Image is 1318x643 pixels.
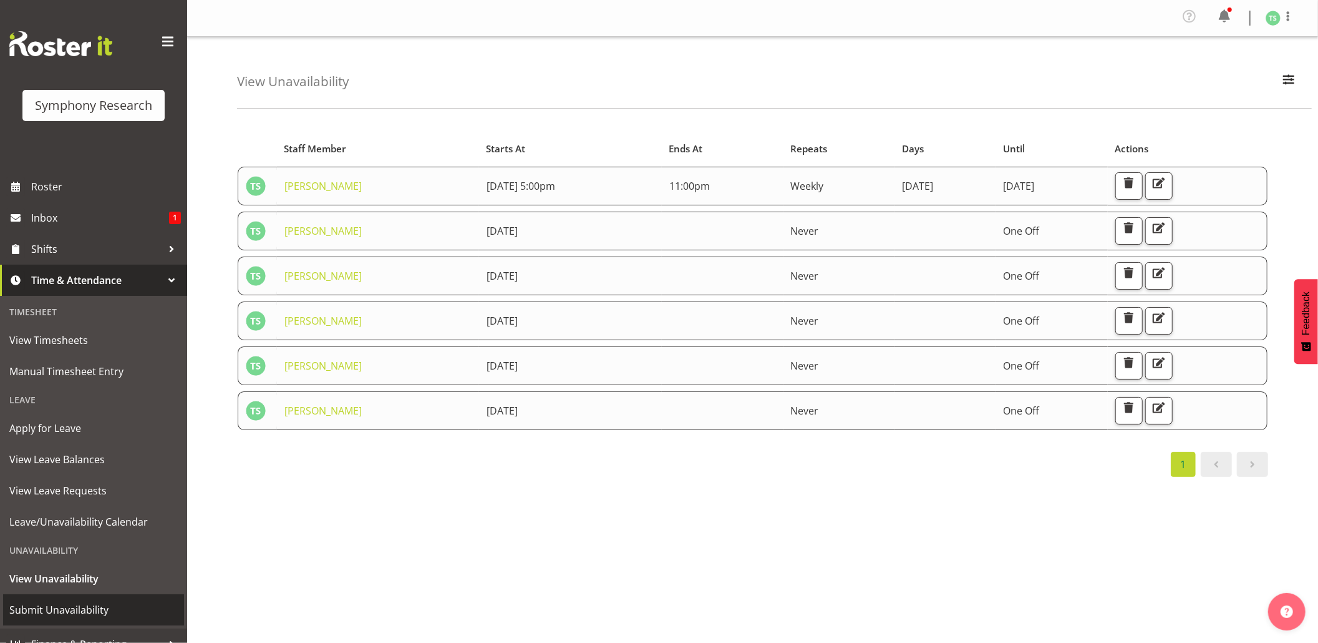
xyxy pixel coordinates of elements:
[284,269,362,283] a: [PERSON_NAME]
[9,31,112,56] img: Rosterit website logo
[9,569,178,588] span: View Unavailability
[284,224,362,238] a: [PERSON_NAME]
[903,179,934,193] span: [DATE]
[9,331,178,350] span: View Timesheets
[31,177,181,196] span: Roster
[487,404,518,418] span: [DATE]
[3,563,184,594] a: View Unavailability
[3,387,184,413] div: Leave
[9,362,178,381] span: Manual Timesheet Entry
[486,142,654,156] div: Starts At
[487,179,555,193] span: [DATE] 5:00pm
[246,311,266,331] img: tanya-stebbing1954.jpg
[791,179,824,193] span: Weekly
[1004,314,1040,328] span: One Off
[3,356,184,387] a: Manual Timesheet Entry
[1145,307,1173,335] button: Edit Unavailability
[9,450,178,469] span: View Leave Balances
[246,221,266,241] img: tanya-stebbing1954.jpg
[31,240,162,258] span: Shifts
[284,314,362,328] a: [PERSON_NAME]
[31,209,169,227] span: Inbox
[487,269,518,283] span: [DATE]
[3,506,184,537] a: Leave/Unavailability Calendar
[487,314,518,328] span: [DATE]
[1004,404,1040,418] span: One Off
[3,475,184,506] a: View Leave Requests
[1266,11,1281,26] img: tanya-stebbing1954.jpg
[669,142,776,156] div: Ends At
[35,96,152,115] div: Symphony Research
[3,594,184,626] a: Submit Unavailability
[284,142,472,156] div: Staff Member
[791,269,819,283] span: Never
[9,601,178,619] span: Submit Unavailability
[791,314,819,328] span: Never
[1145,352,1173,380] button: Edit Unavailability
[246,401,266,421] img: tanya-stebbing1954.jpg
[1003,142,1101,156] div: Until
[1145,262,1173,290] button: Edit Unavailability
[246,266,266,286] img: tanya-stebbing1954.jpg
[284,179,362,193] a: [PERSON_NAME]
[246,176,266,196] img: tanya-stebbing1954.jpg
[246,356,266,376] img: tanya-stebbing1954.jpg
[1294,279,1318,364] button: Feedback - Show survey
[790,142,888,156] div: Repeats
[3,299,184,325] div: Timesheet
[1004,359,1040,373] span: One Off
[1276,68,1302,96] button: Filter Employees
[1115,217,1143,245] button: Delete Unavailability
[1145,172,1173,200] button: Edit Unavailability
[1115,352,1143,380] button: Delete Unavailability
[1115,262,1143,290] button: Delete Unavailability
[284,404,362,418] a: [PERSON_NAME]
[1115,142,1260,156] div: Actions
[1145,217,1173,245] button: Edit Unavailability
[1115,397,1143,425] button: Delete Unavailability
[487,224,518,238] span: [DATE]
[669,179,710,193] span: 11:00pm
[1145,397,1173,425] button: Edit Unavailability
[9,419,178,438] span: Apply for Leave
[9,481,178,500] span: View Leave Requests
[1004,179,1035,193] span: [DATE]
[1281,606,1293,618] img: help-xxl-2.png
[31,271,162,290] span: Time & Attendance
[3,444,184,475] a: View Leave Balances
[3,325,184,356] a: View Timesheets
[3,537,184,563] div: Unavailability
[9,513,178,531] span: Leave/Unavailability Calendar
[487,359,518,373] span: [DATE]
[791,224,819,238] span: Never
[791,359,819,373] span: Never
[3,413,184,444] a: Apply for Leave
[791,404,819,418] span: Never
[1004,224,1040,238] span: One Off
[237,74,349,89] h4: View Unavailability
[902,142,989,156] div: Days
[1004,269,1040,283] span: One Off
[1301,292,1312,335] span: Feedback
[1115,172,1143,200] button: Delete Unavailability
[169,212,181,224] span: 1
[284,359,362,373] a: [PERSON_NAME]
[1115,307,1143,335] button: Delete Unavailability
